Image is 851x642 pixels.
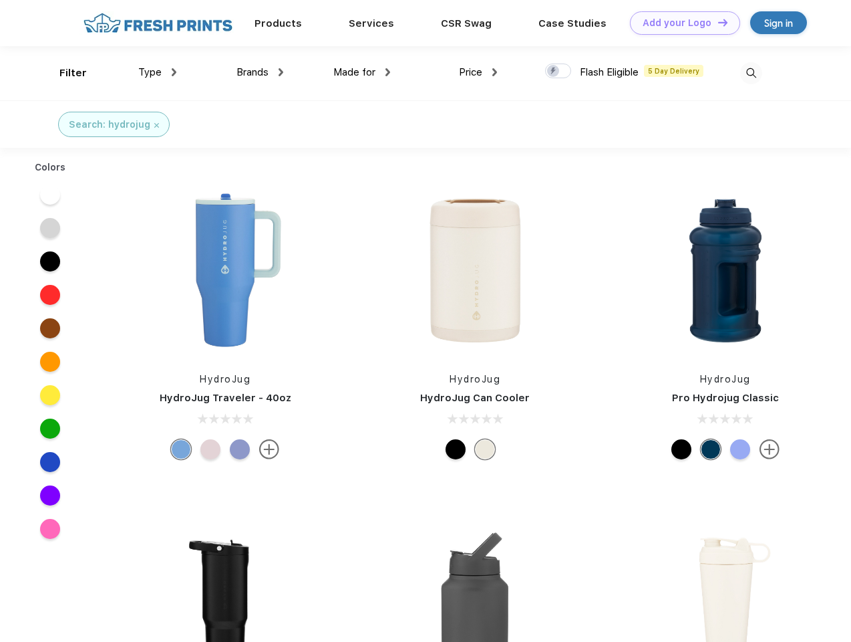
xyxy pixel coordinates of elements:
[671,439,691,459] div: Black
[172,68,176,76] img: dropdown.png
[236,66,269,78] span: Brands
[200,374,250,385] a: HydroJug
[254,17,302,29] a: Products
[279,68,283,76] img: dropdown.png
[637,181,814,359] img: func=resize&h=266
[759,439,780,459] img: more.svg
[69,118,150,132] div: Search: hydrojug
[259,439,279,459] img: more.svg
[230,439,250,459] div: Peri
[475,439,495,459] div: Cream
[730,439,750,459] div: Hyper Blue
[701,439,721,459] div: Navy
[385,68,390,76] img: dropdown.png
[446,439,466,459] div: Black
[750,11,807,34] a: Sign in
[79,11,236,35] img: fo%20logo%202.webp
[492,68,497,76] img: dropdown.png
[333,66,375,78] span: Made for
[138,66,162,78] span: Type
[171,439,191,459] div: Riptide
[420,392,530,404] a: HydroJug Can Cooler
[740,62,762,84] img: desktop_search.svg
[672,392,779,404] a: Pro Hydrojug Classic
[386,181,564,359] img: func=resize&h=266
[154,123,159,128] img: filter_cancel.svg
[59,66,87,81] div: Filter
[580,66,639,78] span: Flash Eligible
[136,181,314,359] img: func=resize&h=266
[450,374,500,385] a: HydroJug
[25,160,76,175] div: Colors
[644,65,703,77] span: 5 Day Delivery
[643,17,711,29] div: Add your Logo
[459,66,482,78] span: Price
[160,392,291,404] a: HydroJug Traveler - 40oz
[700,374,751,385] a: HydroJug
[718,19,727,26] img: DT
[200,439,220,459] div: Pink Sand
[764,15,793,31] div: Sign in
